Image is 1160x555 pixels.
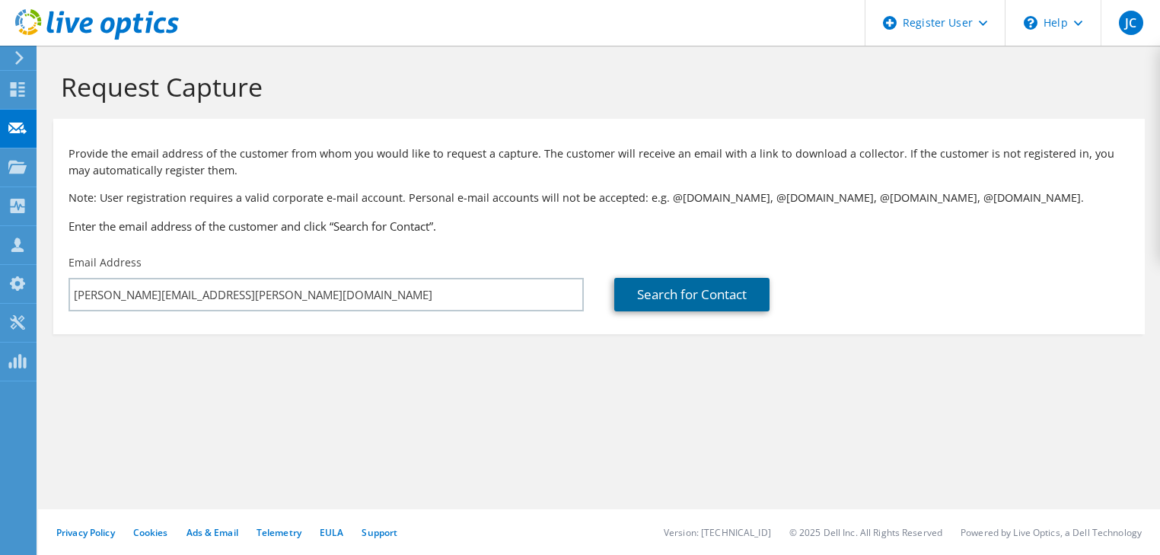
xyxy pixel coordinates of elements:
[61,71,1130,103] h1: Request Capture
[133,526,168,539] a: Cookies
[1119,11,1143,35] span: JC
[789,526,942,539] li: © 2025 Dell Inc. All Rights Reserved
[56,526,115,539] a: Privacy Policy
[257,526,301,539] a: Telemetry
[69,218,1130,234] h3: Enter the email address of the customer and click “Search for Contact”.
[362,526,397,539] a: Support
[320,526,343,539] a: EULA
[69,145,1130,179] p: Provide the email address of the customer from whom you would like to request a capture. The cust...
[961,526,1142,539] li: Powered by Live Optics, a Dell Technology
[614,278,770,311] a: Search for Contact
[69,190,1130,206] p: Note: User registration requires a valid corporate e-mail account. Personal e-mail accounts will ...
[1024,16,1037,30] svg: \n
[186,526,238,539] a: Ads & Email
[69,255,142,270] label: Email Address
[664,526,771,539] li: Version: [TECHNICAL_ID]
